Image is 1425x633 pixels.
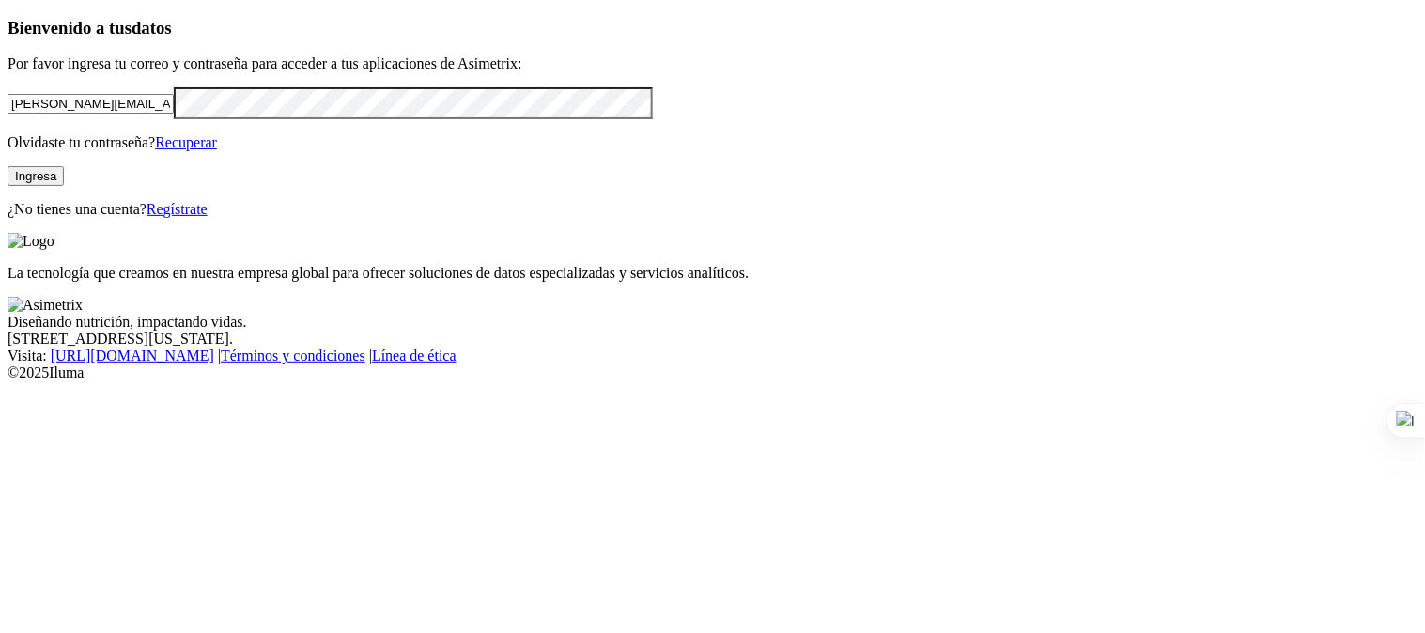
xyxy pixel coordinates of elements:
a: Recuperar [155,134,217,150]
a: Regístrate [147,201,208,217]
span: datos [132,18,172,38]
p: Por favor ingresa tu correo y contraseña para acceder a tus aplicaciones de Asimetrix: [8,55,1417,72]
div: © 2025 Iluma [8,364,1417,381]
a: [URL][DOMAIN_NAME] [51,347,214,363]
p: La tecnología que creamos en nuestra empresa global para ofrecer soluciones de datos especializad... [8,265,1417,282]
div: Visita : | | [8,347,1417,364]
img: Logo [8,233,54,250]
h3: Bienvenido a tus [8,18,1417,39]
p: ¿No tienes una cuenta? [8,201,1417,218]
img: Asimetrix [8,297,83,314]
button: Ingresa [8,166,64,186]
div: [STREET_ADDRESS][US_STATE]. [8,331,1417,347]
a: Línea de ética [372,347,457,363]
p: Olvidaste tu contraseña? [8,134,1417,151]
input: Tu correo [8,94,174,114]
div: Diseñando nutrición, impactando vidas. [8,314,1417,331]
a: Términos y condiciones [221,347,365,363]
